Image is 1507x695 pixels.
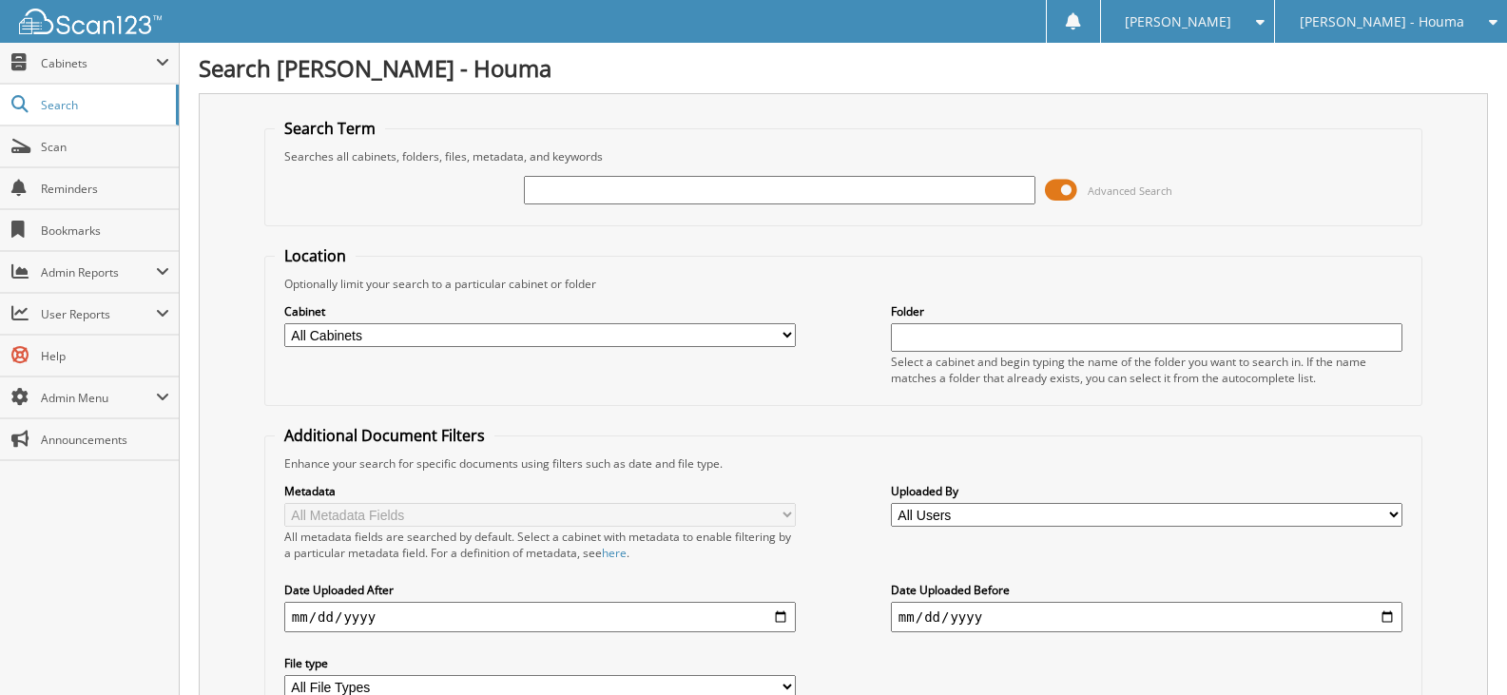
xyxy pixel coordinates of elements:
[891,303,1402,319] label: Folder
[19,9,162,34] img: scan123-logo-white.svg
[1088,183,1172,198] span: Advanced Search
[284,602,796,632] input: start
[41,97,166,113] span: Search
[891,483,1402,499] label: Uploaded By
[41,264,156,280] span: Admin Reports
[284,655,796,671] label: File type
[284,303,796,319] label: Cabinet
[41,222,169,239] span: Bookmarks
[41,348,169,364] span: Help
[1125,16,1231,28] span: [PERSON_NAME]
[891,582,1402,598] label: Date Uploaded Before
[284,483,796,499] label: Metadata
[41,55,156,71] span: Cabinets
[284,529,796,561] div: All metadata fields are searched by default. Select a cabinet with metadata to enable filtering b...
[275,118,385,139] legend: Search Term
[1300,16,1464,28] span: [PERSON_NAME] - Houma
[275,245,356,266] legend: Location
[41,181,169,197] span: Reminders
[284,582,796,598] label: Date Uploaded After
[275,425,494,446] legend: Additional Document Filters
[891,354,1402,386] div: Select a cabinet and begin typing the name of the folder you want to search in. If the name match...
[891,602,1402,632] input: end
[41,139,169,155] span: Scan
[41,390,156,406] span: Admin Menu
[41,306,156,322] span: User Reports
[275,148,1412,164] div: Searches all cabinets, folders, files, metadata, and keywords
[199,52,1488,84] h1: Search [PERSON_NAME] - Houma
[41,432,169,448] span: Announcements
[602,545,627,561] a: here
[275,276,1412,292] div: Optionally limit your search to a particular cabinet or folder
[275,455,1412,472] div: Enhance your search for specific documents using filters such as date and file type.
